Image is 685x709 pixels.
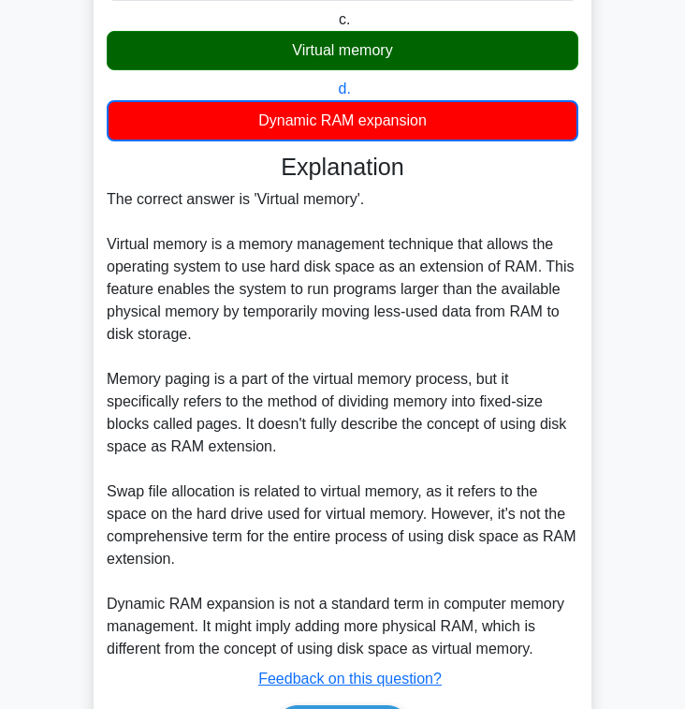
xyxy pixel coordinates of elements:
[118,153,567,181] h3: Explanation
[339,11,350,27] span: c.
[107,100,578,141] div: Dynamic RAM expansion
[339,81,351,96] span: d.
[107,188,578,660] div: The correct answer is 'Virtual memory'. Virtual memory is a memory management technique that allo...
[107,31,578,70] div: Virtual memory
[258,671,442,687] a: Feedback on this question?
